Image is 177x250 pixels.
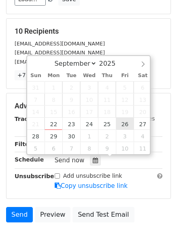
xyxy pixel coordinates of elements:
[15,50,105,56] small: [EMAIL_ADDRESS][DOMAIN_NAME]
[98,73,116,78] span: Thu
[45,73,62,78] span: Mon
[116,106,134,118] span: September 19, 2025
[15,156,44,163] strong: Schedule
[15,173,54,179] strong: Unsubscribe
[80,130,98,142] span: October 1, 2025
[98,130,116,142] span: October 2, 2025
[15,101,162,110] h5: Advanced
[27,142,45,154] span: October 5, 2025
[15,41,105,47] small: [EMAIL_ADDRESS][DOMAIN_NAME]
[15,141,35,147] strong: Filters
[15,70,45,80] a: +7 more
[35,207,70,222] a: Preview
[116,73,134,78] span: Fri
[55,157,85,164] span: Send now
[63,172,122,180] label: Add unsubscribe link
[80,142,98,154] span: October 8, 2025
[45,118,62,130] span: September 22, 2025
[97,60,126,67] input: Year
[116,142,134,154] span: October 10, 2025
[15,27,162,36] h5: 10 Recipients
[98,106,116,118] span: September 18, 2025
[6,207,33,222] a: Send
[134,73,151,78] span: Sat
[45,142,62,154] span: October 6, 2025
[134,81,151,93] span: September 6, 2025
[80,73,98,78] span: Wed
[15,116,42,122] strong: Tracking
[27,130,45,142] span: September 28, 2025
[62,118,80,130] span: September 23, 2025
[134,142,151,154] span: October 11, 2025
[62,93,80,106] span: September 9, 2025
[55,182,128,190] a: Copy unsubscribe link
[27,106,45,118] span: September 14, 2025
[116,81,134,93] span: September 5, 2025
[62,106,80,118] span: September 16, 2025
[73,207,134,222] a: Send Test Email
[134,93,151,106] span: September 13, 2025
[134,130,151,142] span: October 4, 2025
[62,73,80,78] span: Tue
[62,81,80,93] span: September 2, 2025
[45,93,62,106] span: September 8, 2025
[116,118,134,130] span: September 26, 2025
[27,93,45,106] span: September 7, 2025
[62,142,80,154] span: October 7, 2025
[98,93,116,106] span: September 11, 2025
[80,106,98,118] span: September 17, 2025
[80,81,98,93] span: September 3, 2025
[45,81,62,93] span: September 1, 2025
[134,118,151,130] span: September 27, 2025
[80,93,98,106] span: September 10, 2025
[27,73,45,78] span: Sun
[98,142,116,154] span: October 9, 2025
[27,118,45,130] span: September 21, 2025
[15,59,105,65] small: [EMAIL_ADDRESS][DOMAIN_NAME]
[116,93,134,106] span: September 12, 2025
[98,81,116,93] span: September 4, 2025
[45,106,62,118] span: September 15, 2025
[62,130,80,142] span: September 30, 2025
[45,130,62,142] span: September 29, 2025
[116,130,134,142] span: October 3, 2025
[27,81,45,93] span: August 31, 2025
[98,118,116,130] span: September 25, 2025
[134,106,151,118] span: September 20, 2025
[136,211,177,250] iframe: Chat Widget
[80,118,98,130] span: September 24, 2025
